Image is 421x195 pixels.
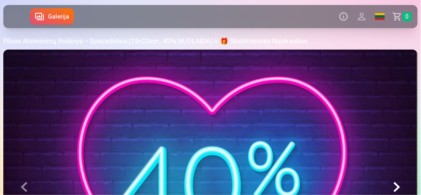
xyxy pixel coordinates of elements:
[335,5,353,28] button: Info
[402,12,412,21] span: 0
[389,5,418,28] a: Krepšelis0
[371,5,389,28] a: Global
[353,5,371,28] button: Profilis
[30,8,74,25] a: Galerija
[3,36,418,46] h1: Pilnas Atsiminimų Rinkinys – Spausdintos (15×23cm, 40% NUOLAIDA) ir 🎁 Skaitmeninės Nuotraukos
